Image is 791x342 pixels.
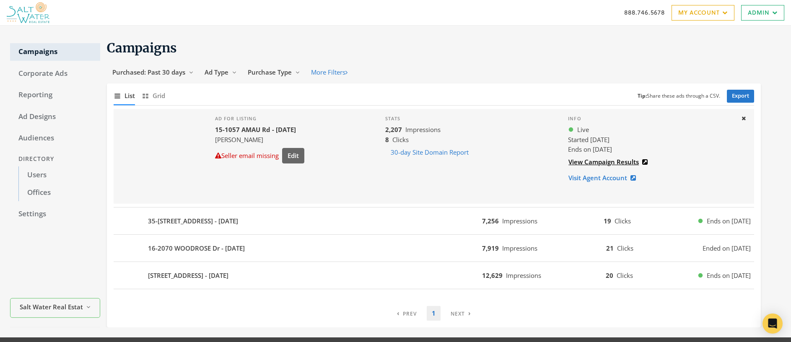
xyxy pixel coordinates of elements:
[568,154,653,170] a: View Campaign Results
[482,244,499,252] b: 7,919
[405,125,441,134] span: Impressions
[568,116,734,122] h4: Info
[114,265,754,285] button: [STREET_ADDRESS] - [DATE]12,629Impressions20ClicksEnds on [DATE]
[392,135,409,144] span: Clicks
[392,306,476,321] nav: pagination
[606,244,614,252] b: 21
[606,271,613,280] b: 20
[741,5,784,21] a: Admin
[617,244,633,252] span: Clicks
[10,86,100,104] a: Reporting
[10,151,100,167] div: Directory
[18,184,100,202] a: Offices
[502,244,537,252] span: Impressions
[385,116,555,122] h4: Stats
[604,217,611,225] b: 19
[385,145,474,160] button: 30-day Site Domain Report
[107,40,177,56] span: Campaigns
[215,125,296,134] b: 15-1057 AMAU Rd - [DATE]
[672,5,734,21] a: My Account
[568,135,734,145] div: Started [DATE]
[615,217,631,225] span: Clicks
[199,65,242,80] button: Ad Type
[10,65,100,83] a: Corporate Ads
[482,217,499,225] b: 7,256
[385,135,389,144] b: 8
[114,238,754,258] button: 16-2070 WOODROSE Dr - [DATE]7,919Impressions21ClicksEnded on [DATE]
[215,151,279,161] div: Seller email missing
[282,148,304,163] button: Edit
[142,87,165,105] button: Grid
[624,8,665,17] a: 888.746.5678
[114,211,754,231] button: 35-[STREET_ADDRESS] - [DATE]7,256Impressions19ClicksEnds on [DATE]
[10,108,100,126] a: Ad Designs
[617,271,633,280] span: Clicks
[707,271,751,280] span: Ends on [DATE]
[124,91,135,101] span: List
[638,92,647,99] b: Tip:
[114,87,135,105] button: List
[638,92,720,100] small: Share these ads through a CSV.
[20,302,83,312] span: Salt Water Real Estate
[762,313,783,334] div: Open Intercom Messenger
[215,116,304,122] h4: Ad for listing
[506,271,541,280] span: Impressions
[482,271,503,280] b: 12,629
[703,244,751,253] span: Ended on [DATE]
[107,65,199,80] button: Purchased: Past 30 days
[112,68,185,76] span: Purchased: Past 30 days
[18,166,100,184] a: Users
[707,216,751,226] span: Ends on [DATE]
[568,170,641,186] a: Visit Agent Account
[568,145,612,153] span: Ends on [DATE]
[306,65,353,80] button: More Filters
[148,271,228,280] b: [STREET_ADDRESS] - [DATE]
[427,306,441,321] a: 1
[385,125,402,134] b: 2,207
[10,298,100,318] button: Salt Water Real Estate
[205,68,228,76] span: Ad Type
[502,217,537,225] span: Impressions
[727,90,754,103] a: Export
[148,216,238,226] b: 35-[STREET_ADDRESS] - [DATE]
[153,91,165,101] span: Grid
[215,135,304,145] div: [PERSON_NAME]
[148,244,245,253] b: 16-2070 WOODROSE Dr - [DATE]
[10,43,100,61] a: Campaigns
[7,2,49,23] img: Adwerx
[10,205,100,223] a: Settings
[248,68,292,76] span: Purchase Type
[242,65,306,80] button: Purchase Type
[10,130,100,147] a: Audiences
[577,125,589,135] span: Live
